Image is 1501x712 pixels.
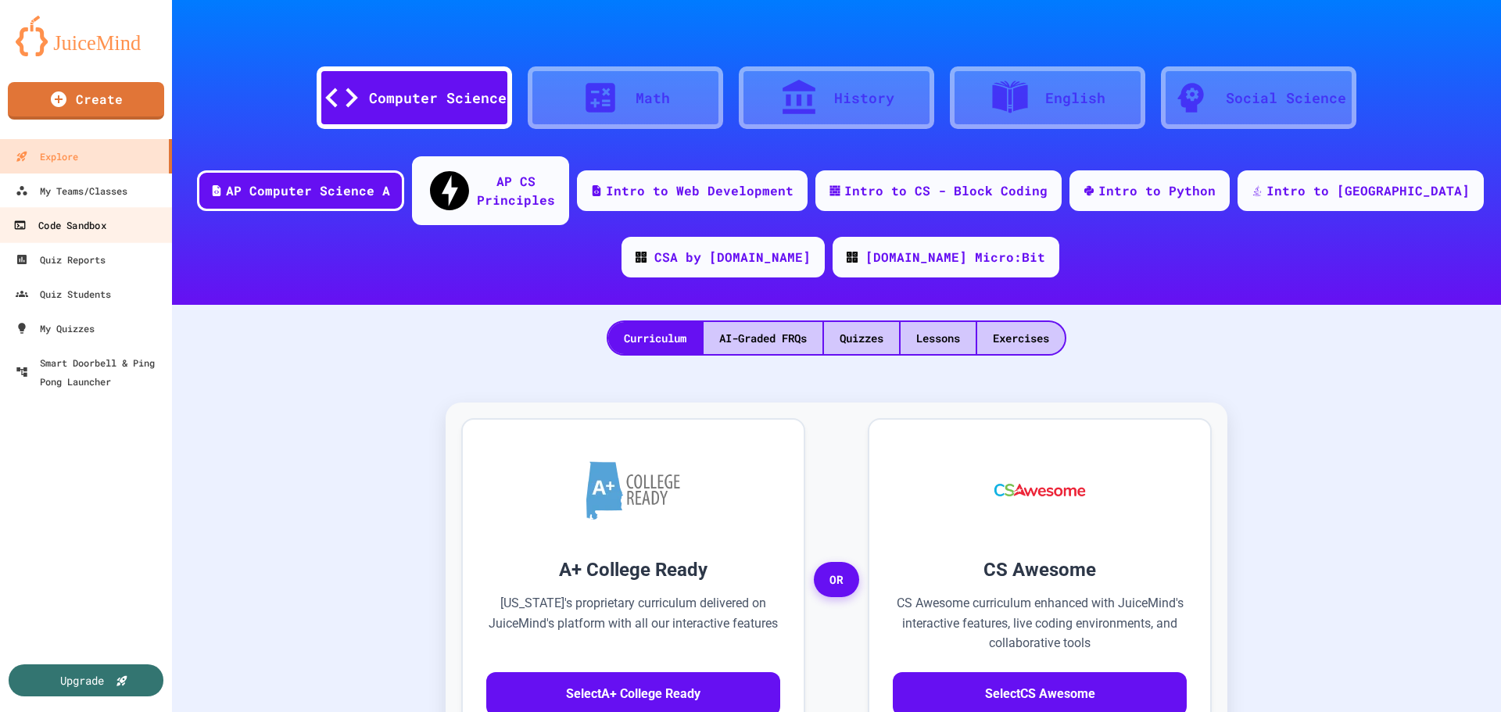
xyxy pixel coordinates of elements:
[893,556,1187,584] h3: CS Awesome
[8,82,164,120] a: Create
[654,248,811,267] div: CSA by [DOMAIN_NAME]
[13,216,106,235] div: Code Sandbox
[901,322,976,354] div: Lessons
[1045,88,1105,109] div: English
[814,562,859,598] span: OR
[16,284,111,303] div: Quiz Students
[606,181,793,200] div: Intro to Web Development
[636,252,647,263] img: CODE_logo_RGB.png
[608,322,702,354] div: Curriculum
[844,181,1048,200] div: Intro to CS - Block Coding
[60,672,104,689] div: Upgrade
[1266,181,1470,200] div: Intro to [GEOGRAPHIC_DATA]
[636,88,670,109] div: Math
[16,250,106,269] div: Quiz Reports
[893,593,1187,653] p: CS Awesome curriculum enhanced with JuiceMind's interactive features, live coding environments, a...
[704,322,822,354] div: AI-Graded FRQs
[16,319,95,338] div: My Quizzes
[1098,181,1216,200] div: Intro to Python
[477,172,555,209] div: AP CS Principles
[977,322,1065,354] div: Exercises
[847,252,858,263] img: CODE_logo_RGB.png
[865,248,1045,267] div: [DOMAIN_NAME] Micro:Bit
[586,461,680,520] img: A+ College Ready
[16,16,156,56] img: logo-orange.svg
[16,147,78,166] div: Explore
[16,353,166,391] div: Smart Doorbell & Ping Pong Launcher
[979,443,1102,537] img: CS Awesome
[824,322,899,354] div: Quizzes
[369,88,507,109] div: Computer Science
[486,556,780,584] h3: A+ College Ready
[834,88,894,109] div: History
[226,181,390,200] div: AP Computer Science A
[486,593,780,653] p: [US_STATE]'s proprietary curriculum delivered on JuiceMind's platform with all our interactive fe...
[16,181,127,200] div: My Teams/Classes
[1226,88,1346,109] div: Social Science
